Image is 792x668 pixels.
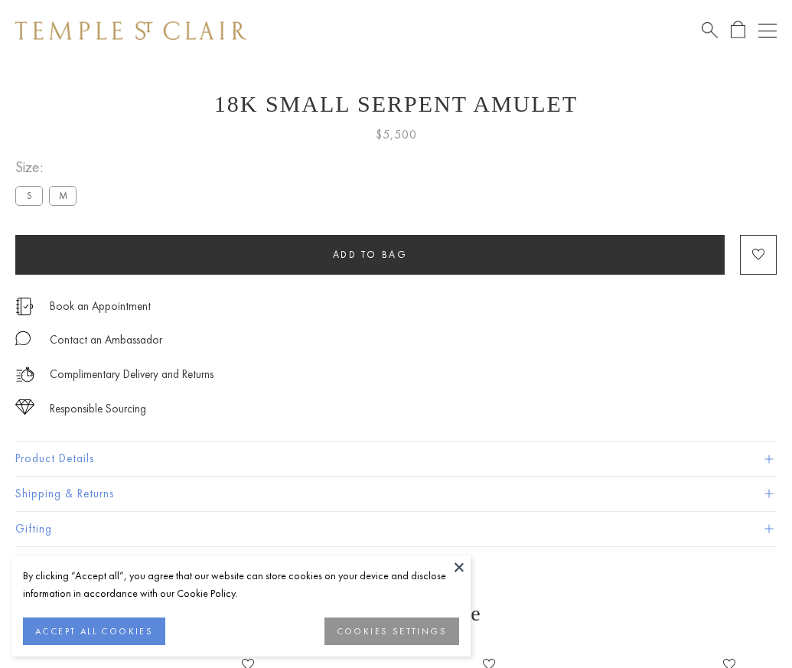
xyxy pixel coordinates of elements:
[23,567,459,602] div: By clicking “Accept all”, you agree that our website can store cookies on your device and disclos...
[731,21,745,40] a: Open Shopping Bag
[50,331,162,350] div: Contact an Ambassador
[15,399,34,415] img: icon_sourcing.svg
[50,298,151,314] a: Book an Appointment
[50,365,213,384] p: Complimentary Delivery and Returns
[15,91,777,117] h1: 18K Small Serpent Amulet
[333,248,408,261] span: Add to bag
[50,399,146,419] div: Responsible Sourcing
[15,365,34,384] img: icon_delivery.svg
[376,125,417,145] span: $5,500
[15,186,43,205] label: S
[15,331,31,346] img: MessageIcon-01_2.svg
[15,298,34,315] img: icon_appointment.svg
[758,21,777,40] button: Open navigation
[23,617,165,645] button: ACCEPT ALL COOKIES
[15,512,777,546] button: Gifting
[15,235,725,275] button: Add to bag
[15,477,777,511] button: Shipping & Returns
[702,21,718,40] a: Search
[49,186,77,205] label: M
[15,155,83,180] span: Size:
[324,617,459,645] button: COOKIES SETTINGS
[15,442,777,476] button: Product Details
[15,21,246,40] img: Temple St. Clair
